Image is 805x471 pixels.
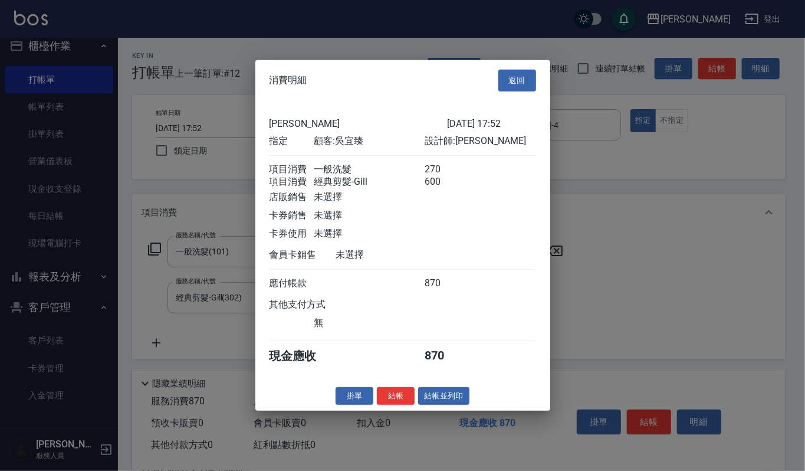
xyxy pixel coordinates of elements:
div: 指定 [270,135,314,147]
div: 未選擇 [314,227,425,240]
div: 270 [425,163,469,175]
button: 結帳並列印 [418,387,469,405]
div: [PERSON_NAME] [270,117,447,129]
div: 無 [314,316,425,329]
div: 870 [425,348,469,364]
div: 600 [425,175,469,188]
div: 店販銷售 [270,191,314,203]
div: 會員卡銷售 [270,248,336,261]
div: 應付帳款 [270,277,314,289]
div: 卡券使用 [270,227,314,240]
div: 設計師: [PERSON_NAME] [425,135,535,147]
span: 消費明細 [270,74,307,86]
div: 未選擇 [314,209,425,221]
div: 經典剪髮-Gill [314,175,425,188]
div: [DATE] 17:52 [447,117,536,129]
div: 卡券銷售 [270,209,314,221]
div: 未選擇 [336,248,447,261]
div: 顧客: 吳宜臻 [314,135,425,147]
button: 結帳 [377,387,415,405]
div: 其他支付方式 [270,298,359,310]
button: 返回 [498,70,536,91]
div: 未選擇 [314,191,425,203]
div: 項目消費 [270,163,314,175]
div: 項目消費 [270,175,314,188]
div: 一般洗髮 [314,163,425,175]
div: 現金應收 [270,348,336,364]
button: 掛單 [336,387,373,405]
div: 870 [425,277,469,289]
